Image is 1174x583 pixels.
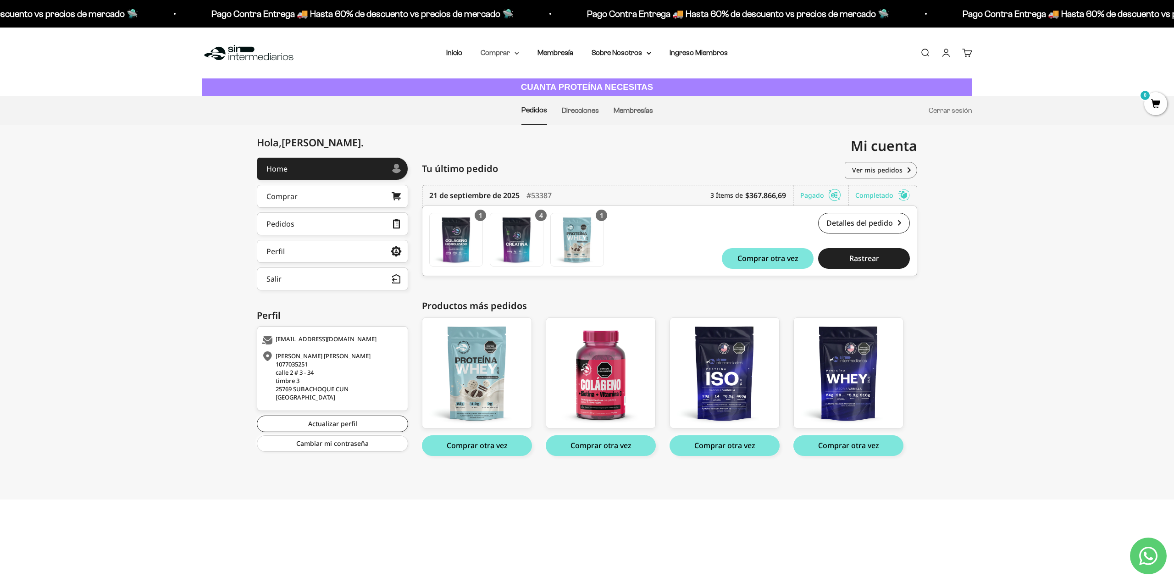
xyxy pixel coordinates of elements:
[422,162,498,176] span: Tu último pedido
[481,47,519,59] summary: Comprar
[446,49,462,56] a: Inicio
[430,213,482,266] img: Translation missing: es.Colágeno Hidrolizado
[257,240,408,263] a: Perfil
[422,435,532,456] button: Comprar otra vez
[429,213,483,267] a: Colágeno Hidrolizado
[592,47,651,59] summary: Sobre Nosotros
[521,82,653,92] strong: CUANTA PROTEÍNA NECESITAS
[490,213,543,266] img: Translation missing: es.Creatina Monohidrato
[546,318,655,428] img: colageno_01_47cb8e16-72be-4f77-8cfb-724b1e483a19_large.png
[422,318,532,428] img: whey-cc_2LBS_large.png
[422,299,917,313] div: Productos más pedidos
[818,248,910,269] button: Rastrear
[266,165,288,172] div: Home
[257,137,364,148] div: Hola,
[855,185,910,205] div: Completado
[257,185,408,208] a: Comprar
[490,213,543,267] a: Creatina Monohidrato
[266,193,298,200] div: Comprar
[722,248,814,269] button: Comprar otra vez
[546,317,656,428] a: Gomas con Colageno + Biotina + Vitamina C
[262,352,401,401] div: [PERSON_NAME] [PERSON_NAME] 1077035251 calle 2 # 3 - 34 timbre 3 25769 SUBACHOQUE CUN [GEOGRAPHIC...
[929,106,972,114] a: Cerrar sesión
[849,255,879,262] span: Rastrear
[475,210,486,221] div: 1
[429,190,520,201] time: 21 de septiembre de 2025
[596,210,607,221] div: 1
[521,106,547,114] a: Pedidos
[794,318,903,428] img: whey_vainilla_front_1_808bbad8-c402-4f8a-9e09-39bf23c86e38_large.png
[535,210,547,221] div: 4
[266,248,285,255] div: Perfil
[737,255,798,262] span: Comprar otra vez
[745,190,786,201] b: $367.866,69
[793,317,903,428] a: Proteína Whey - Vainilla - Vainilla / 2 libras (910g)
[851,136,917,155] span: Mi cuenta
[546,435,656,456] button: Comprar otra vez
[562,106,599,114] a: Direcciones
[257,157,408,180] a: Home
[422,317,532,428] a: Proteína Whey - Cookies & Cream - Cookies & Cream / 2 libras (910g)
[670,435,780,456] button: Comprar otra vez
[257,267,408,290] button: Salir
[537,49,573,56] a: Membresía
[710,185,793,205] div: 3 Ítems de
[200,6,503,21] p: Pago Contra Entrega 🚚 Hasta 60% de descuento vs precios de mercado 🛸
[1144,100,1167,110] a: 0
[257,435,408,452] a: Cambiar mi contraseña
[670,318,779,428] img: iso_vainilla_1LB_e5c1c634-e2e1-44a5-bc7c-8508aaa5bae9_large.png
[670,49,728,56] a: Ingreso Miembros
[282,135,364,149] span: [PERSON_NAME]
[262,336,401,345] div: [EMAIL_ADDRESS][DOMAIN_NAME]
[818,213,910,233] a: Detalles del pedido
[1140,90,1151,101] mark: 0
[845,162,917,178] a: Ver mis pedidos
[361,135,364,149] span: .
[576,6,878,21] p: Pago Contra Entrega 🚚 Hasta 60% de descuento vs precios de mercado 🛸
[266,220,294,228] div: Pedidos
[550,213,604,267] a: Proteína Whey - Cookies & Cream - Cookies & Cream / 2 libras (910g)
[526,185,552,205] div: #53387
[800,185,848,205] div: Pagado
[257,416,408,432] a: Actualizar perfil
[257,309,408,322] div: Perfil
[257,212,408,235] a: Pedidos
[551,213,604,266] img: Translation missing: es.Proteína Whey - Cookies & Cream - Cookies & Cream / 2 libras (910g)
[614,106,653,114] a: Membresías
[670,317,780,428] a: Proteína Aislada ISO - Vainilla - Vanilla / 2 libras (910g)
[793,435,903,456] button: Comprar otra vez
[266,275,282,283] div: Salir
[202,78,972,96] a: CUANTA PROTEÍNA NECESITAS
